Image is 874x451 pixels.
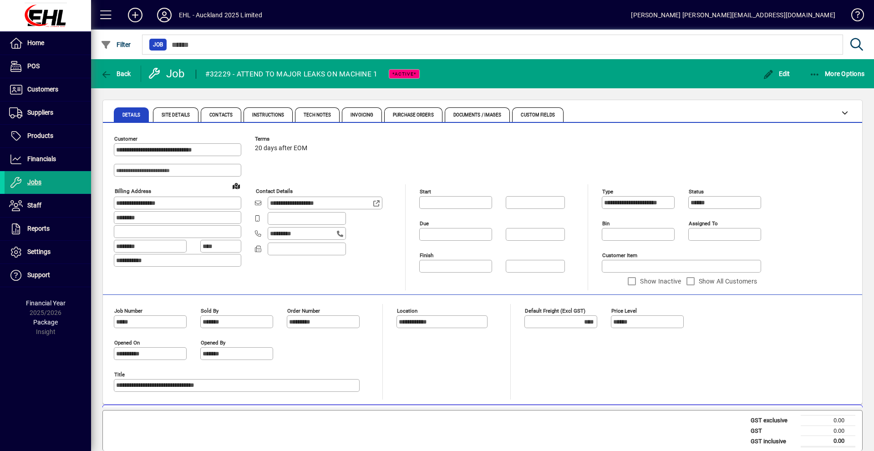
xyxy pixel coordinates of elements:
[689,188,704,195] mat-label: Status
[229,178,244,193] a: View on map
[153,40,163,49] span: Job
[121,7,150,23] button: Add
[393,113,434,117] span: Purchase Orders
[27,225,50,232] span: Reports
[27,109,53,116] span: Suppliers
[420,188,431,195] mat-label: Start
[150,7,179,23] button: Profile
[209,113,233,117] span: Contacts
[114,340,140,346] mat-label: Opened On
[26,299,66,307] span: Financial Year
[453,113,502,117] span: Documents / Images
[27,248,51,255] span: Settings
[5,194,91,217] a: Staff
[761,66,793,82] button: Edit
[91,66,141,82] app-page-header-button: Back
[809,70,865,77] span: More Options
[27,178,41,186] span: Jobs
[101,70,131,77] span: Back
[33,319,58,326] span: Package
[27,39,44,46] span: Home
[351,113,373,117] span: Invoicing
[98,36,133,53] button: Filter
[201,308,218,314] mat-label: Sold by
[162,113,190,117] span: Site Details
[27,62,40,70] span: POS
[746,426,801,436] td: GST
[287,308,320,314] mat-label: Order number
[5,101,91,124] a: Suppliers
[98,66,133,82] button: Back
[5,218,91,240] a: Reports
[201,340,225,346] mat-label: Opened by
[148,66,187,81] div: Job
[255,145,307,152] span: 20 days after EOM
[5,264,91,287] a: Support
[5,55,91,78] a: POS
[689,220,718,227] mat-label: Assigned to
[252,113,284,117] span: Instructions
[5,148,91,171] a: Financials
[602,188,613,195] mat-label: Type
[631,8,835,22] div: [PERSON_NAME] [PERSON_NAME][EMAIL_ADDRESS][DOMAIN_NAME]
[602,252,637,258] mat-label: Customer Item
[746,436,801,447] td: GST inclusive
[763,70,790,77] span: Edit
[27,202,41,209] span: Staff
[205,67,378,81] div: #32229 - ATTEND TO MAJOR LEAKS ON MACHINE 1
[521,113,554,117] span: Custom Fields
[27,155,56,162] span: Financials
[420,252,433,258] mat-label: Finish
[27,271,50,279] span: Support
[801,416,855,426] td: 0.00
[114,308,142,314] mat-label: Job number
[397,308,417,314] mat-label: Location
[179,8,262,22] div: EHL - Auckland 2025 Limited
[122,113,140,117] span: Details
[101,41,131,48] span: Filter
[27,86,58,93] span: Customers
[255,136,310,142] span: Terms
[114,136,137,142] mat-label: Customer
[114,371,125,378] mat-label: Title
[5,32,91,55] a: Home
[27,132,53,139] span: Products
[304,113,331,117] span: Tech Notes
[844,2,863,31] a: Knowledge Base
[5,78,91,101] a: Customers
[807,66,867,82] button: More Options
[602,220,610,227] mat-label: Bin
[525,308,585,314] mat-label: Default Freight (excl GST)
[801,426,855,436] td: 0.00
[5,241,91,264] a: Settings
[420,220,429,227] mat-label: Due
[611,308,637,314] mat-label: Price Level
[801,436,855,447] td: 0.00
[746,416,801,426] td: GST exclusive
[5,125,91,147] a: Products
